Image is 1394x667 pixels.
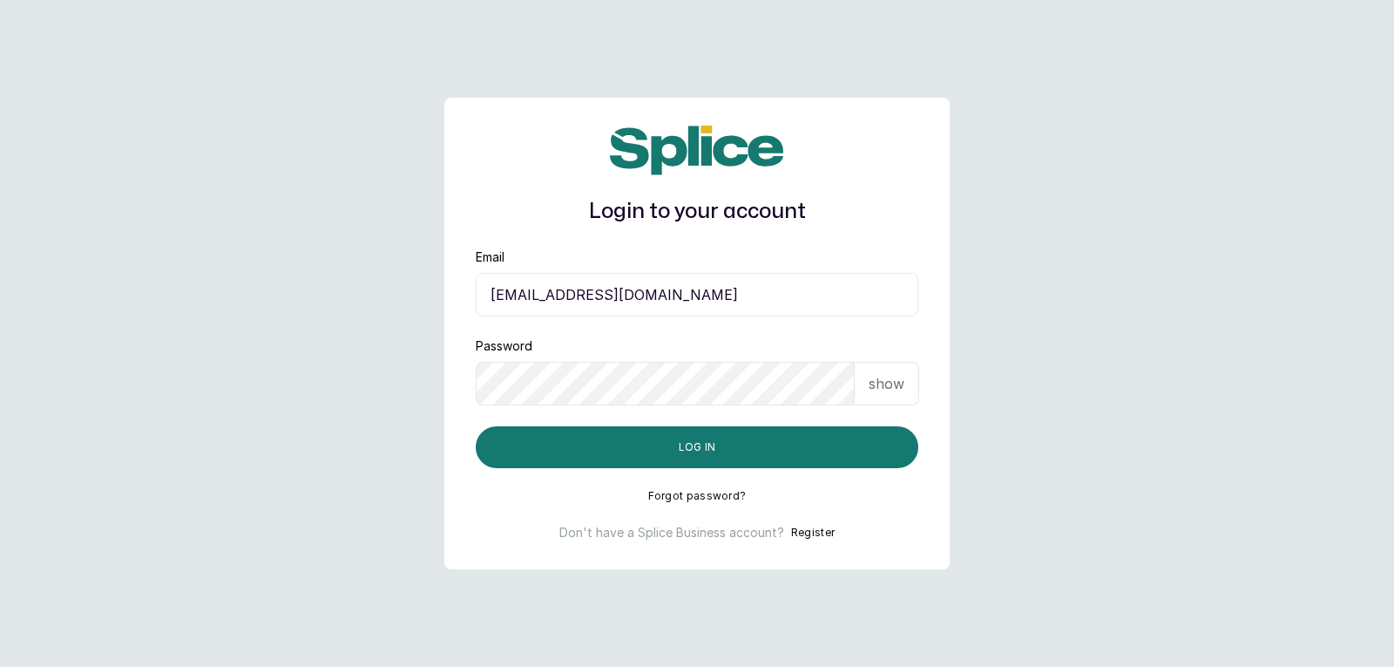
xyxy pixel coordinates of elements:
[791,524,835,541] button: Register
[476,196,918,228] h1: Login to your account
[869,373,904,394] p: show
[476,337,532,355] label: Password
[476,273,918,316] input: email@acme.com
[648,489,747,503] button: Forgot password?
[559,524,784,541] p: Don't have a Splice Business account?
[476,426,918,468] button: Log in
[476,248,504,266] label: Email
